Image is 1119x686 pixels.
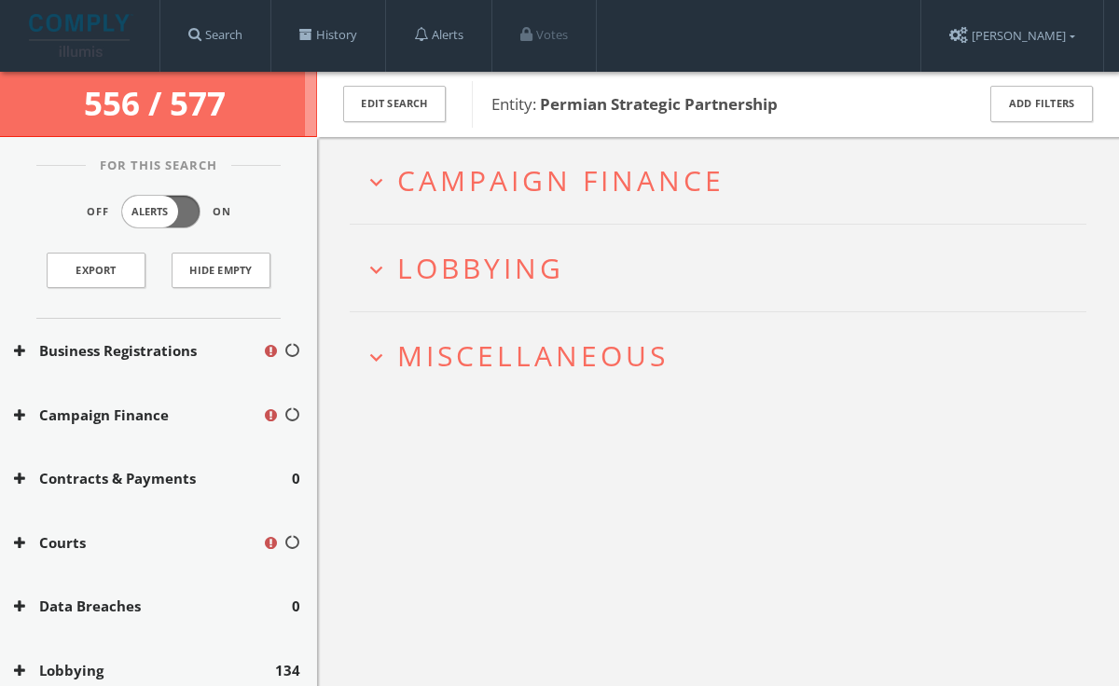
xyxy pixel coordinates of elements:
[397,249,564,287] span: Lobbying
[14,532,262,554] button: Courts
[397,336,669,375] span: Miscellaneous
[275,660,300,681] span: 134
[14,405,262,426] button: Campaign Finance
[14,596,292,617] button: Data Breaches
[364,253,1086,283] button: expand_moreLobbying
[292,468,300,489] span: 0
[397,161,725,199] span: Campaign Finance
[990,86,1093,122] button: Add Filters
[213,204,231,220] span: On
[364,170,389,195] i: expand_more
[491,93,778,115] span: Entity:
[343,86,446,122] button: Edit Search
[47,253,145,288] a: Export
[540,93,778,115] b: Permian Strategic Partnership
[364,257,389,282] i: expand_more
[87,204,109,220] span: Off
[172,253,270,288] button: Hide Empty
[86,157,231,175] span: For This Search
[364,345,389,370] i: expand_more
[364,340,1086,371] button: expand_moreMiscellaneous
[14,468,292,489] button: Contracts & Payments
[14,340,262,362] button: Business Registrations
[292,596,300,617] span: 0
[84,81,233,125] span: 556 / 577
[29,14,133,57] img: illumis
[14,660,275,681] button: Lobbying
[364,165,1086,196] button: expand_moreCampaign Finance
